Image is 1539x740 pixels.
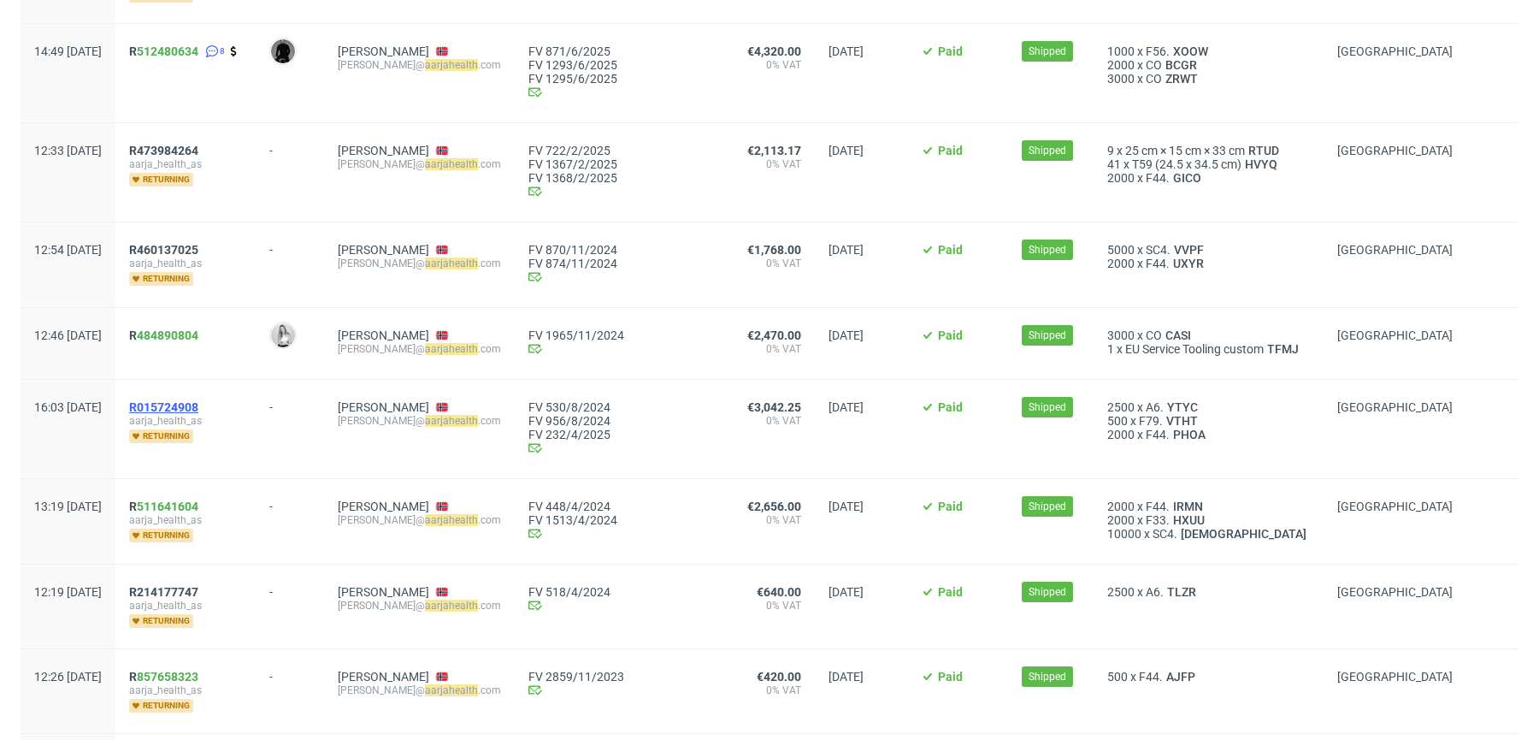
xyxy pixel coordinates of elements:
span: 1 [1107,342,1114,356]
span: 0% VAT [740,157,801,171]
span: 13:19 [DATE] [34,500,102,513]
span: YTYC [1164,400,1201,414]
a: AJFP [1163,670,1199,684]
div: x [1107,400,1310,414]
span: [GEOGRAPHIC_DATA] [1337,144,1453,157]
a: 511641604 [137,500,198,513]
div: x [1107,527,1310,541]
span: 2000 [1107,428,1135,441]
span: Paid [938,585,963,599]
a: RTUD [1245,144,1282,157]
span: Shipped [1029,669,1066,684]
span: F44. [1139,670,1163,684]
div: - [269,663,310,684]
div: - [269,493,310,513]
span: 12:46 [DATE] [34,329,102,342]
a: [PERSON_NAME] [338,670,429,684]
span: [DATE] [828,144,864,157]
a: R857658323 [129,670,202,684]
span: aarja_health_as [129,599,242,613]
span: 500 [1107,670,1128,684]
div: [PERSON_NAME]@ .com [338,599,501,613]
a: FV 232/4/2025 [528,428,712,441]
span: 0% VAT [740,414,801,428]
div: [PERSON_NAME]@ .com [338,342,501,356]
a: VTHT [1163,414,1201,428]
span: CASI [1162,329,1194,342]
div: [PERSON_NAME]@ .com [338,414,501,428]
span: Shipped [1029,499,1066,514]
a: [PERSON_NAME] [338,400,429,414]
div: x [1107,171,1310,185]
span: F44. [1146,171,1170,185]
span: 3000 [1107,72,1135,86]
span: CO [1146,329,1162,342]
mark: aarjahealth [425,258,478,269]
span: 5000 [1107,243,1135,257]
span: aarja_health_as [129,157,242,171]
span: R [129,44,198,58]
span: [DATE] [828,500,864,513]
div: x [1107,670,1310,684]
a: [PERSON_NAME] [338,144,429,157]
a: FV 956/8/2024 [528,414,712,428]
span: 2000 [1107,513,1135,527]
a: R460137025 [129,243,202,257]
span: [DATE] [828,585,864,599]
span: returning [129,529,193,542]
span: €4,320.00 [747,44,801,58]
div: - [269,394,310,414]
a: R015724908 [129,400,202,414]
img: Dawid Urbanowicz [271,39,295,63]
span: Paid [938,670,963,684]
a: FV 1368/2/2025 [528,171,712,185]
span: R214177747 [129,585,198,599]
span: [DATE] [828,243,864,257]
mark: aarjahealth [425,600,478,612]
span: €2,470.00 [747,329,801,342]
a: R484890804 [129,329,202,342]
span: BCGR [1162,58,1200,72]
span: F33. [1146,513,1170,527]
img: Dominika Herszel [271,323,295,347]
span: [GEOGRAPHIC_DATA] [1337,500,1453,513]
a: FV 448/4/2024 [528,500,712,513]
a: R511641604 [129,500,202,513]
a: 484890804 [137,329,198,342]
span: 0% VAT [740,513,801,527]
span: €640.00 [757,585,801,599]
div: x [1107,329,1310,342]
mark: aarjahealth [425,59,478,71]
div: - [269,236,310,257]
span: 12:26 [DATE] [34,670,102,684]
a: PHOA [1170,428,1209,441]
a: FV 1367/2/2025 [528,157,712,171]
span: Paid [938,144,963,157]
span: [GEOGRAPHIC_DATA] [1337,585,1453,599]
span: A6. [1146,400,1164,414]
span: F44. [1146,500,1170,513]
span: Paid [938,400,963,414]
span: [DATE] [828,670,864,684]
span: 0% VAT [740,58,801,72]
span: Shipped [1029,242,1066,258]
a: R214177747 [129,585,202,599]
a: VVPF [1170,243,1207,257]
span: Shipped [1029,400,1066,415]
span: [GEOGRAPHIC_DATA] [1337,243,1453,257]
span: returning [129,614,193,628]
span: Paid [938,500,963,513]
span: TLZR [1164,585,1200,599]
mark: aarjahealth [425,158,478,170]
a: FV 1293/6/2025 [528,58,712,72]
a: R512480634 [129,44,202,58]
a: TFMJ [1264,342,1302,356]
a: 857658323 [137,670,198,684]
a: [PERSON_NAME] [338,329,429,342]
div: [PERSON_NAME]@ .com [338,684,501,697]
div: [PERSON_NAME]@ .com [338,58,501,72]
mark: aarjahealth [425,415,478,427]
span: F44. [1146,428,1170,441]
span: aarja_health_as [129,414,242,428]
